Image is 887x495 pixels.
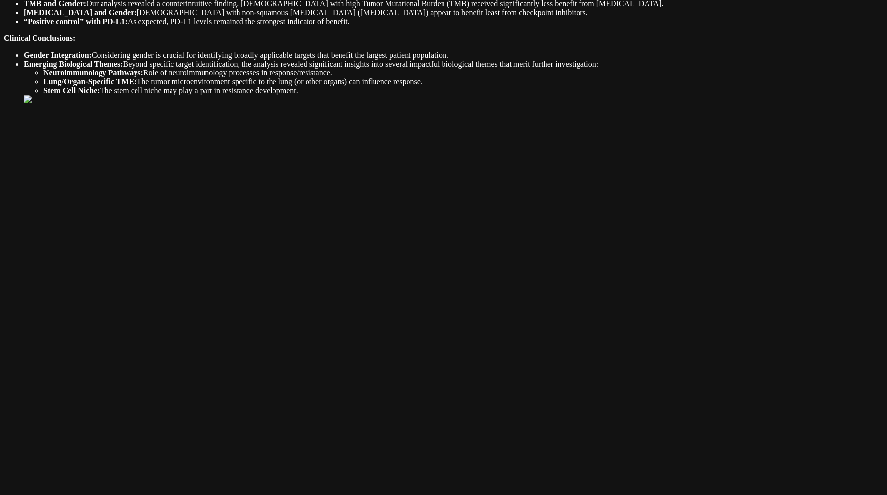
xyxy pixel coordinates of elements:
img: Biological map of lung niche [24,95,124,104]
strong: [MEDICAL_DATA] and Gender: [24,8,137,17]
li: The tumor microenvironment specific to the lung (or other organs) can influence response. [43,77,788,86]
strong: Gender Integration: [24,51,92,59]
li: Considering gender is crucial for identifying broadly applicable targets that benefit the largest... [24,51,788,60]
strong: “Positive control” with PD-L1: [24,17,128,26]
li: Role of neuroimmunology processes in response/resistance. [43,69,788,77]
strong: Stem Cell Niche: [43,86,100,95]
li: The stem cell niche may play a part in resistance development. [43,86,788,95]
strong: Clinical Conclusions: [4,34,75,42]
strong: Lung/Organ-Specific TME: [43,77,137,86]
strong: Emerging Biological Themes: [24,60,123,68]
li: As expected, PD-L1 levels remained the strongest indicator of benefit. [24,17,788,26]
li: [DEMOGRAPHIC_DATA] with non-squamous [MEDICAL_DATA] ([MEDICAL_DATA]) appear to benefit least from... [24,8,788,17]
strong: Neuroimmunology Pathways: [43,69,143,77]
